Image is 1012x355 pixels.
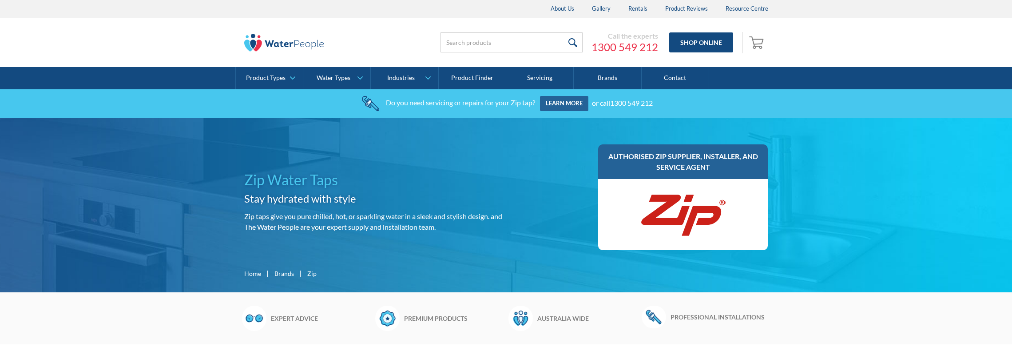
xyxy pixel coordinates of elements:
[537,314,637,323] h6: Australia wide
[246,74,286,82] div: Product Types
[244,269,261,278] a: Home
[508,306,533,331] img: Waterpeople Symbol
[298,268,303,279] div: |
[574,67,641,89] a: Brands
[591,40,658,54] a: 1300 549 212
[244,211,503,232] p: Zip taps give you pure chilled, hot, or sparkling water in a sleek and stylish design. and The Wa...
[271,314,371,323] h6: Expert advice
[371,67,438,89] a: Industries
[749,35,766,49] img: shopping cart
[375,306,400,331] img: Badge
[540,96,588,111] a: Learn more
[506,67,574,89] a: Servicing
[307,269,317,278] div: Zip
[387,74,415,82] div: Industries
[244,34,324,52] img: The Water People
[242,306,266,331] img: Glasses
[244,169,503,191] h1: Zip Water Taps
[591,32,658,40] div: Call the experts
[274,269,294,278] a: Brands
[639,188,727,241] img: Zip
[671,312,770,322] h6: Professional installations
[592,98,653,107] div: or call
[610,98,653,107] a: 1300 549 212
[747,32,768,53] a: Open empty cart
[439,67,506,89] a: Product Finder
[669,32,733,52] a: Shop Online
[441,32,583,52] input: Search products
[607,151,759,172] h3: Authorised Zip supplier, installer, and service agent
[642,67,709,89] a: Contact
[317,74,350,82] div: Water Types
[404,314,504,323] h6: Premium products
[244,191,503,207] h2: Stay hydrated with style
[386,98,535,107] div: Do you need servicing or repairs for your Zip tap?
[266,268,270,279] div: |
[642,306,666,328] img: Wrench
[236,67,303,89] a: Product Types
[303,67,370,89] a: Water Types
